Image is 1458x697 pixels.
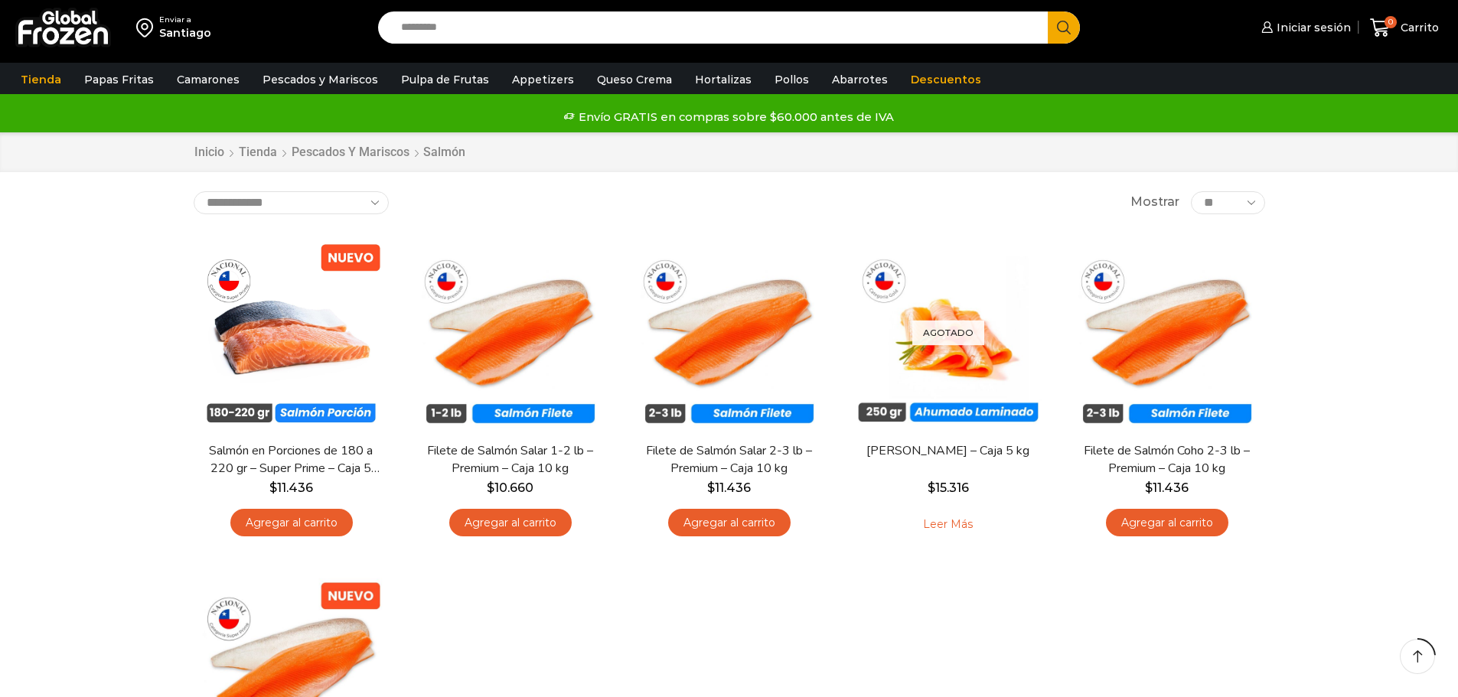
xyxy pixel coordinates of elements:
span: $ [269,480,277,495]
span: $ [928,480,935,495]
span: 0 [1385,16,1397,28]
a: Hortalizas [687,65,759,94]
span: $ [1145,480,1153,495]
a: Appetizers [504,65,582,94]
a: Papas Fritas [77,65,161,94]
a: Tienda [238,144,278,161]
p: Agotado [912,320,984,345]
h1: Salmón [423,145,465,159]
a: Pollos [767,65,817,94]
a: Abarrotes [824,65,895,94]
a: [PERSON_NAME] – Caja 5 kg [859,442,1036,460]
a: Queso Crema [589,65,680,94]
a: Agregar al carrito: “Filete de Salmón Salar 1-2 lb – Premium - Caja 10 kg” [449,509,572,537]
nav: Breadcrumb [194,144,465,161]
a: Agregar al carrito: “Filete de Salmón Salar 2-3 lb - Premium - Caja 10 kg” [668,509,791,537]
span: $ [487,480,494,495]
div: Santiago [159,25,211,41]
bdi: 11.436 [269,480,313,495]
a: Pescados y Mariscos [291,144,410,161]
span: Iniciar sesión [1273,20,1351,35]
a: Filete de Salmón Coho 2-3 lb – Premium – Caja 10 kg [1078,442,1254,477]
a: Agregar al carrito: “Salmón en Porciones de 180 a 220 gr - Super Prime - Caja 5 kg” [230,509,353,537]
bdi: 11.436 [707,480,751,495]
bdi: 10.660 [487,480,533,495]
bdi: 11.436 [1145,480,1189,495]
a: Pulpa de Frutas [393,65,497,94]
a: Filete de Salmón Salar 1-2 lb – Premium – Caja 10 kg [422,442,598,477]
a: Descuentos [903,65,989,94]
a: Iniciar sesión [1257,12,1351,43]
span: Mostrar [1130,194,1179,211]
a: Salmón en Porciones de 180 a 220 gr – Super Prime – Caja 5 kg [203,442,379,477]
select: Pedido de la tienda [194,191,389,214]
a: Agregar al carrito: “Filete de Salmón Coho 2-3 lb - Premium - Caja 10 kg” [1106,509,1228,537]
a: Pescados y Mariscos [255,65,386,94]
span: $ [707,480,715,495]
a: Inicio [194,144,225,161]
a: Leé más sobre “Salmón Ahumado Laminado - Caja 5 kg” [899,509,996,541]
div: Enviar a [159,15,211,25]
span: Carrito [1397,20,1439,35]
a: 0 Carrito [1366,10,1443,46]
bdi: 15.316 [928,480,969,495]
button: Search button [1048,11,1080,44]
img: address-field-icon.svg [136,15,159,41]
a: Tienda [13,65,69,94]
a: Camarones [169,65,247,94]
a: Filete de Salmón Salar 2-3 lb – Premium – Caja 10 kg [641,442,817,477]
